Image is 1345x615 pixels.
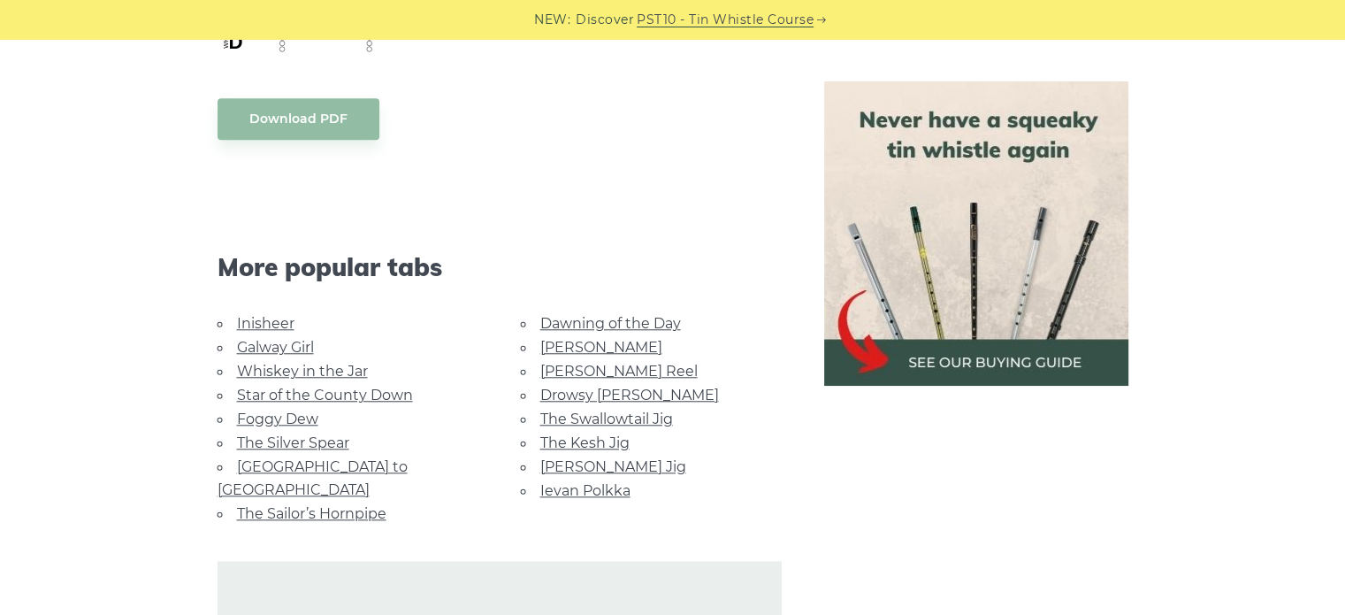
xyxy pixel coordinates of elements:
a: [PERSON_NAME] [540,339,662,356]
a: The Swallowtail Jig [540,411,673,427]
a: [GEOGRAPHIC_DATA] to [GEOGRAPHIC_DATA] [218,458,408,498]
span: Discover [576,10,634,30]
a: Ievan Polkka [540,482,630,499]
a: Download PDF [218,98,379,140]
a: Drowsy [PERSON_NAME] [540,387,719,404]
a: Galway Girl [237,339,314,356]
a: [PERSON_NAME] Jig [540,458,686,475]
a: [PERSON_NAME] Reel [540,363,698,380]
a: The Sailor’s Hornpipe [237,505,386,522]
a: The Kesh Jig [540,434,630,451]
a: The Silver Spear [237,434,349,451]
span: NEW: [534,10,570,30]
a: Dawning of the Day [540,315,681,332]
a: Inisheer [237,315,294,332]
a: Foggy Dew [237,411,318,427]
a: Star of the County Down [237,387,413,404]
img: tin whistle buying guide [824,81,1128,386]
a: Whiskey in the Jar [237,363,368,380]
span: More popular tabs [218,252,782,282]
a: PST10 - Tin Whistle Course [637,10,814,30]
